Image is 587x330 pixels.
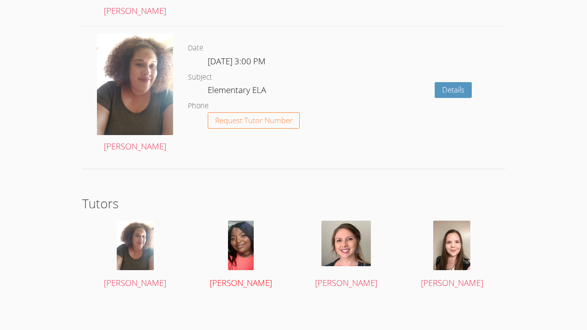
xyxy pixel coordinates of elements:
[435,82,472,98] a: Details
[188,100,209,112] dt: Phone
[315,277,377,288] span: [PERSON_NAME]
[302,221,391,290] a: [PERSON_NAME]
[104,277,166,288] span: [PERSON_NAME]
[208,112,300,129] button: Request Tutor Number
[97,34,173,154] a: [PERSON_NAME]
[321,221,371,266] img: avatar.png
[188,42,203,54] dt: Date
[208,55,266,67] span: [DATE] 3:00 PM
[117,221,154,270] img: avatar.png
[215,117,293,124] span: Request Tutor Number
[196,221,285,290] a: [PERSON_NAME]
[208,83,268,100] dd: Elementary ELA
[82,194,505,213] h2: Tutors
[210,277,272,288] span: [PERSON_NAME]
[407,221,497,290] a: [PERSON_NAME]
[433,221,470,270] img: avatar.png
[188,71,212,84] dt: Subject
[90,221,180,290] a: [PERSON_NAME]
[228,221,254,270] img: avatar.png
[97,34,173,135] img: avatar.png
[421,277,483,288] span: [PERSON_NAME]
